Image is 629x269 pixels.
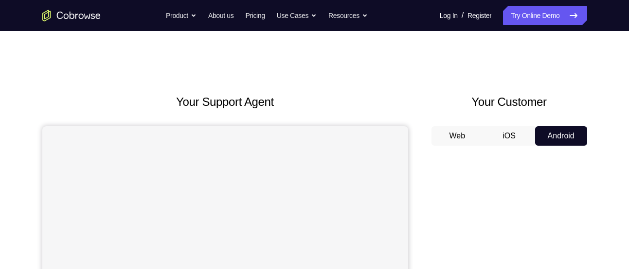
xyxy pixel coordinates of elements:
button: Resources [328,6,368,25]
a: Try Online Demo [503,6,587,25]
button: Product [166,6,197,25]
button: Android [535,126,587,146]
a: Log In [440,6,458,25]
a: Register [467,6,491,25]
button: Use Cases [277,6,317,25]
a: About us [208,6,234,25]
h2: Your Support Agent [42,93,408,111]
button: iOS [483,126,535,146]
a: Pricing [245,6,265,25]
span: / [462,10,464,21]
button: Web [431,126,484,146]
a: Go to the home page [42,10,101,21]
h2: Your Customer [431,93,587,111]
